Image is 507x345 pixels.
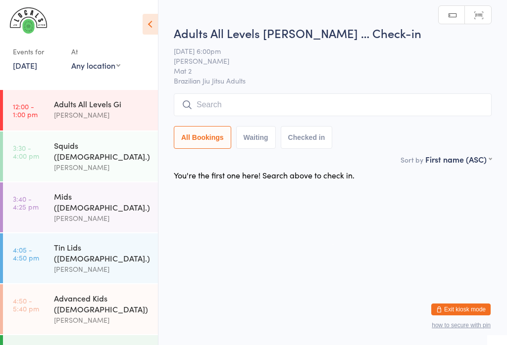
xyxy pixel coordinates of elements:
[174,56,476,66] span: [PERSON_NAME]
[13,195,39,211] time: 3:40 - 4:25 pm
[174,66,476,76] span: Mat 2
[174,46,476,56] span: [DATE] 6:00pm
[3,284,158,334] a: 4:50 -5:40 pmAdvanced Kids ([DEMOGRAPHIC_DATA])[PERSON_NAME]
[13,43,61,60] div: Events for
[54,109,150,121] div: [PERSON_NAME]
[425,154,492,165] div: First name (ASC)
[174,126,231,149] button: All Bookings
[10,7,47,34] img: LOCALS JIU JITSU MAROUBRA
[174,76,492,86] span: Brazilian Jiu Jitsu Adults
[236,126,276,149] button: Waiting
[54,98,150,109] div: Adults All Levels Gi
[401,155,423,165] label: Sort by
[432,322,491,329] button: how to secure with pin
[54,213,150,224] div: [PERSON_NAME]
[54,162,150,173] div: [PERSON_NAME]
[174,25,492,41] h2: Adults All Levels [PERSON_NAME] … Check-in
[3,131,158,181] a: 3:30 -4:00 pmSquids ([DEMOGRAPHIC_DATA].)[PERSON_NAME]
[54,140,150,162] div: Squids ([DEMOGRAPHIC_DATA].)
[71,43,120,60] div: At
[13,297,39,312] time: 4:50 - 5:40 pm
[13,60,37,71] a: [DATE]
[54,191,150,213] div: Mids ([DEMOGRAPHIC_DATA].)
[54,242,150,263] div: Tin Lids ([DEMOGRAPHIC_DATA].)
[3,90,158,130] a: 12:00 -1:00 pmAdults All Levels Gi[PERSON_NAME]
[431,303,491,315] button: Exit kiosk mode
[54,293,150,314] div: Advanced Kids ([DEMOGRAPHIC_DATA])
[281,126,333,149] button: Checked in
[174,170,355,180] div: You're the first one here! Search above to check in.
[54,263,150,275] div: [PERSON_NAME]
[71,60,120,71] div: Any location
[13,144,39,160] time: 3:30 - 4:00 pm
[3,182,158,232] a: 3:40 -4:25 pmMids ([DEMOGRAPHIC_DATA].)[PERSON_NAME]
[13,246,39,261] time: 4:05 - 4:50 pm
[174,93,492,116] input: Search
[13,102,38,118] time: 12:00 - 1:00 pm
[54,314,150,326] div: [PERSON_NAME]
[3,233,158,283] a: 4:05 -4:50 pmTin Lids ([DEMOGRAPHIC_DATA].)[PERSON_NAME]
